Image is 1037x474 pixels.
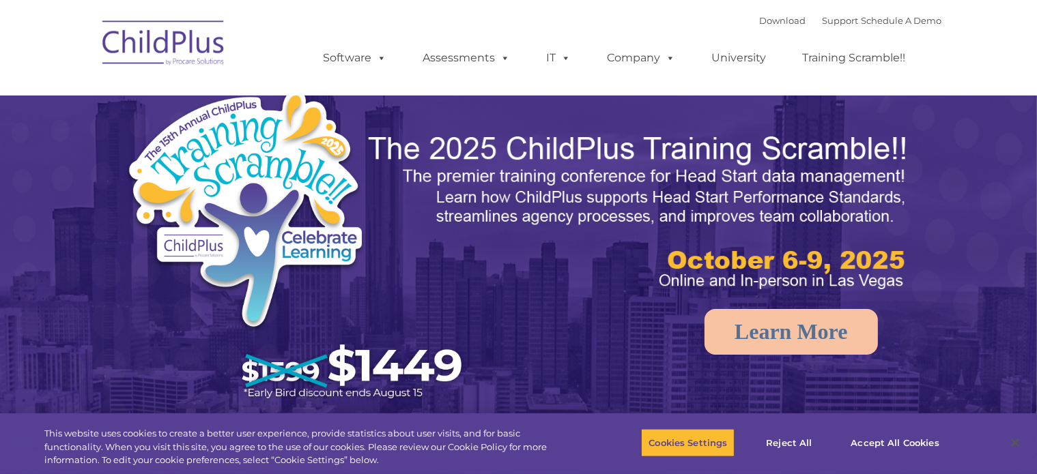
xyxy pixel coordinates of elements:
div: This website uses cookies to create a better user experience, provide statistics about user visit... [44,427,570,467]
button: Reject All [746,428,832,457]
button: Close [1000,428,1030,458]
a: University [698,44,780,72]
span: Last name [190,90,231,100]
span: Phone number [190,146,248,156]
button: Accept All Cookies [843,428,946,457]
a: IT [533,44,585,72]
a: Training Scramble!! [789,44,920,72]
a: Support [823,15,859,26]
a: Software [310,44,401,72]
a: Assessments [410,44,524,72]
a: Schedule A Demo [862,15,942,26]
a: Learn More [705,309,878,355]
img: ChildPlus by Procare Solutions [96,11,232,79]
a: Download [760,15,806,26]
a: Company [594,44,690,72]
button: Cookies Settings [641,428,735,457]
font: | [760,15,942,26]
